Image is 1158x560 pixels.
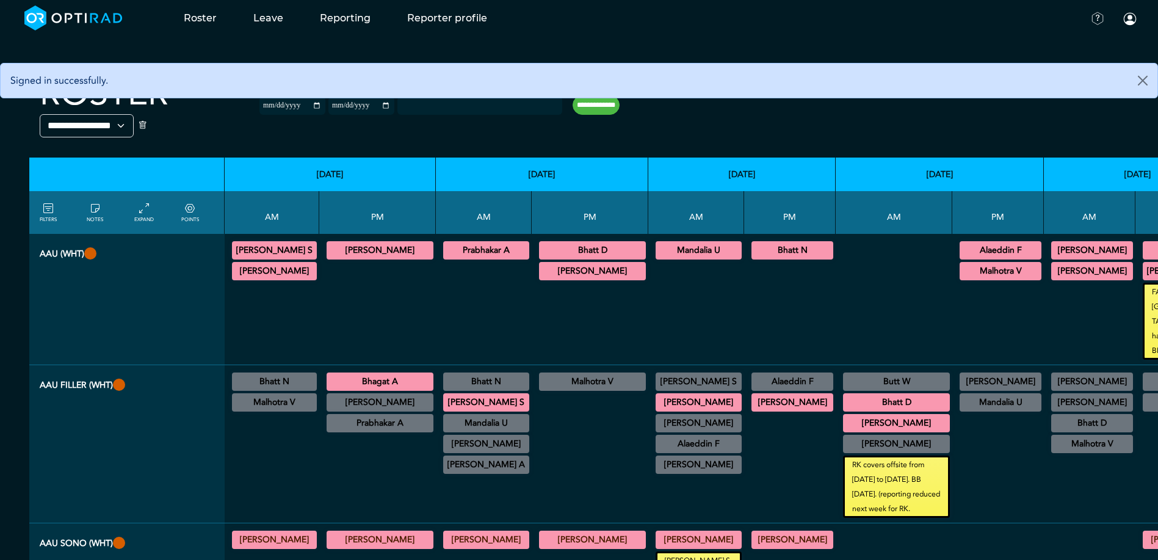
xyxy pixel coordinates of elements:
[1053,395,1131,410] summary: [PERSON_NAME]
[751,393,833,412] div: CT Trauma & Urgent/MRI Trauma & Urgent 13:30 - 18:30
[960,262,1041,280] div: CT Trauma & Urgent/MRI Trauma & Urgent 13:30 - 18:30
[445,243,527,258] summary: Prabhakar A
[843,414,950,432] div: CT Trauma & Urgent/MRI Trauma & Urgent 08:30 - 12:30
[24,5,123,31] img: brand-opti-rad-logos-blue-and-white-d2f68631ba2948856bd03f2d395fb146ddc8fb01b4b6e9315ea85fa773367...
[843,435,950,453] div: Off Site 08:30 - 13:30
[657,437,740,451] summary: Alaeddin F
[327,393,433,412] div: CT Trauma & Urgent/MRI Trauma & Urgent 13:30 - 18:30
[656,414,742,432] div: General CT/General MRI/General XR 08:30 - 12:30
[1051,414,1133,432] div: US Diagnostic MSK/US Interventional MSK 09:00 - 12:30
[648,191,744,234] th: AM
[539,262,646,280] div: CT Trauma & Urgent/MRI Trauma & Urgent 13:30 - 18:30
[751,531,833,549] div: General US 13:30 - 18:30
[445,437,527,451] summary: [PERSON_NAME]
[443,241,529,260] div: CT Trauma & Urgent/MRI Trauma & Urgent 08:30 - 13:30
[29,365,225,523] th: AAU FILLER (WHT)
[1053,264,1131,278] summary: [PERSON_NAME]
[1051,241,1133,260] div: CT Trauma & Urgent/MRI Trauma & Urgent 08:30 - 13:30
[836,158,1044,191] th: [DATE]
[1053,416,1131,431] summary: Bhatt D
[960,241,1041,260] div: CT Trauma & Urgent/MRI Trauma & Urgent 13:30 - 18:30
[1044,191,1135,234] th: AM
[443,393,529,412] div: CT Trauma & Urgent/MRI Trauma & Urgent 08:30 - 13:30
[225,158,436,191] th: [DATE]
[232,262,317,280] div: CT Trauma & Urgent/MRI Trauma & Urgent 08:30 - 13:30
[961,243,1040,258] summary: Alaeddin F
[328,395,432,410] summary: [PERSON_NAME]
[1051,435,1133,453] div: General CT/General MRI/General XR 09:30 - 11:30
[657,533,740,547] summary: [PERSON_NAME]
[1053,374,1131,389] summary: [PERSON_NAME]
[845,457,948,516] small: RK covers offsite from [DATE] to [DATE]. BB [DATE]. (reporting reduced next week for RK.
[960,373,1041,391] div: General CT/General MRI/General XR 13:00 - 14:00
[1051,262,1133,280] div: CT Trauma & Urgent/MRI Trauma & Urgent 08:30 - 13:30
[232,393,317,412] div: General US/US Diagnostic MSK/US Gynaecology/US Interventional H&N/US Interventional MSK/US Interv...
[751,373,833,391] div: General US 13:00 - 16:30
[657,457,740,472] summary: [PERSON_NAME]
[657,243,740,258] summary: Mandalia U
[445,416,527,431] summary: Mandalia U
[443,414,529,432] div: US Diagnostic MSK/US Interventional MSK/US General Adult 09:00 - 12:00
[843,373,950,391] div: General CT/General MRI/General XR 08:00 - 13:00
[657,416,740,431] summary: [PERSON_NAME]
[399,98,460,109] input: null
[234,374,315,389] summary: Bhatt N
[845,395,948,410] summary: Bhatt D
[181,202,199,224] a: collapse/expand expected points
[232,373,317,391] div: General CT/General MRI/General XR 08:30 - 12:00
[656,373,742,391] div: Breast 08:00 - 11:00
[539,241,646,260] div: CT Trauma & Urgent/MRI Trauma & Urgent 13:30 - 18:30
[539,373,646,391] div: CT Trauma & Urgent/MRI Trauma & Urgent 13:30 - 18:30
[319,191,436,234] th: PM
[327,531,433,549] div: General US 13:30 - 18:30
[445,395,527,410] summary: [PERSON_NAME] S
[87,202,103,224] a: show/hide notes
[539,531,646,549] div: General US 13:30 - 18:30
[1051,393,1133,412] div: CT Trauma & Urgent/MRI Trauma & Urgent 08:30 - 13:30
[656,435,742,453] div: CT Trauma & Urgent/MRI Trauma & Urgent 09:30 - 13:00
[753,395,831,410] summary: [PERSON_NAME]
[541,533,644,547] summary: [PERSON_NAME]
[657,395,740,410] summary: [PERSON_NAME]
[836,191,952,234] th: AM
[1128,64,1157,98] button: Close
[225,191,319,234] th: AM
[234,264,315,278] summary: [PERSON_NAME]
[952,191,1044,234] th: PM
[234,533,315,547] summary: [PERSON_NAME]
[445,457,527,472] summary: [PERSON_NAME] A
[541,243,644,258] summary: Bhatt D
[443,435,529,453] div: US Head & Neck/US Interventional H&N 09:15 - 12:15
[29,234,225,365] th: AAU (WHT)
[656,241,742,260] div: CT Trauma & Urgent/MRI Trauma & Urgent 08:30 - 13:30
[328,533,432,547] summary: [PERSON_NAME]
[328,416,432,431] summary: Prabhakar A
[656,531,742,549] div: General US 08:30 - 13:00
[753,533,831,547] summary: [PERSON_NAME]
[532,191,648,234] th: PM
[961,395,1040,410] summary: Mandalia U
[327,241,433,260] div: CT Trauma & Urgent/MRI Trauma & Urgent 13:30 - 18:30
[234,395,315,410] summary: Malhotra V
[436,191,532,234] th: AM
[961,374,1040,389] summary: [PERSON_NAME]
[134,202,154,224] a: collapse/expand entries
[328,243,432,258] summary: [PERSON_NAME]
[657,374,740,389] summary: [PERSON_NAME] S
[232,531,317,549] div: General US 08:30 - 13:00
[845,416,948,431] summary: [PERSON_NAME]
[1053,437,1131,451] summary: Malhotra V
[541,264,644,278] summary: [PERSON_NAME]
[327,414,433,432] div: CT Cardiac 13:30 - 17:00
[656,393,742,412] div: CT Trauma & Urgent/MRI Trauma & Urgent 08:30 - 13:30
[751,241,833,260] div: CT Trauma & Urgent/MRI Trauma & Urgent 13:30 - 18:30
[443,531,529,549] div: General US 08:30 - 13:00
[960,393,1041,412] div: CT Trauma & Urgent/MRI Trauma & Urgent 13:30 - 18:30
[443,373,529,391] div: US Interventional MSK 08:30 - 12:00
[656,456,742,474] div: General CT/General MRI/General XR 10:00 - 12:30
[845,437,948,451] summary: [PERSON_NAME]
[541,374,644,389] summary: Malhotra V
[1051,373,1133,391] div: No specified Site 08:00 - 09:00
[328,374,432,389] summary: Bhagat A
[961,264,1040,278] summary: Malhotra V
